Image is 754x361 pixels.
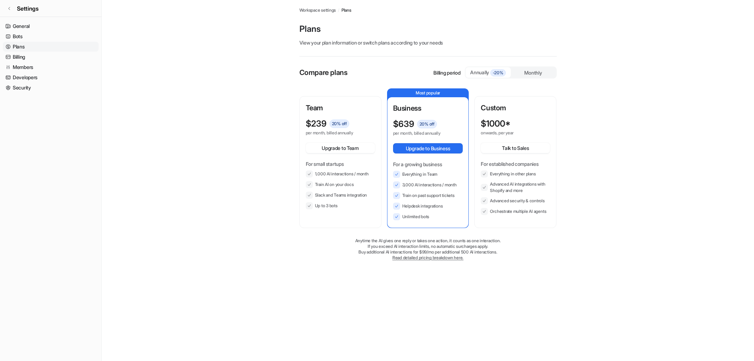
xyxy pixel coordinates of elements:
[299,238,557,244] p: Anytime the AI gives one reply or takes one action, it counts as one interaction.
[433,69,460,76] p: Billing period
[481,103,550,113] p: Custom
[387,89,469,97] p: Most popular
[306,181,375,188] li: Train AI on your docs
[393,143,463,153] button: Upgrade to Business
[329,120,349,128] span: 20 % off
[393,192,463,199] li: Train on past support tickets
[3,83,99,93] a: Security
[490,69,506,76] span: -20%
[299,39,557,46] p: View your plan information or switch plans according to your needs
[306,192,375,199] li: Slack and Teams integration
[392,255,463,260] a: Read detailed pricing breakdown here.
[3,42,99,52] a: Plans
[306,119,327,129] p: $ 239
[393,103,463,113] p: Business
[299,23,557,35] p: Plans
[393,171,463,178] li: Everything in Team
[3,52,99,62] a: Billing
[306,130,362,136] p: per month, billed annually
[481,119,510,129] p: $ 1000*
[393,161,463,168] p: For a growing business
[481,170,550,177] li: Everything in other plans
[481,143,550,153] button: Talk to Sales
[306,202,375,209] li: Up to 3 bots
[306,103,375,113] p: Team
[393,203,463,210] li: Helpdesk integrations
[481,181,550,194] li: Advanced AI integrations with Shopify and more
[299,7,336,13] a: Workspace settings
[481,208,550,215] li: Orchestrate multiple AI agents
[299,67,347,78] p: Compare plans
[299,244,557,249] p: If you exceed AI interaction limits, no automatic surcharges apply.
[481,197,550,204] li: Advanced security & controls
[3,72,99,82] a: Developers
[481,160,550,168] p: For established companies
[3,62,99,72] a: Members
[306,170,375,177] li: 1,000 AI interactions / month
[341,7,351,13] a: Plans
[468,69,508,76] div: Annually
[393,119,414,129] p: $ 639
[393,213,463,220] li: Unlimited bots
[17,4,39,13] span: Settings
[306,160,375,168] p: For small startups
[393,181,463,188] li: 3,000 AI interactions / month
[338,7,339,13] span: /
[393,130,450,136] p: per month, billed annually
[417,120,437,128] span: 20 % off
[299,249,557,255] p: Buy additional AI interactions for $99/mo per additional 500 AI interactions.
[3,31,99,41] a: Bots
[3,21,99,31] a: General
[481,130,537,136] p: onwards, per year
[306,143,375,153] button: Upgrade to Team
[511,68,556,78] div: Monthly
